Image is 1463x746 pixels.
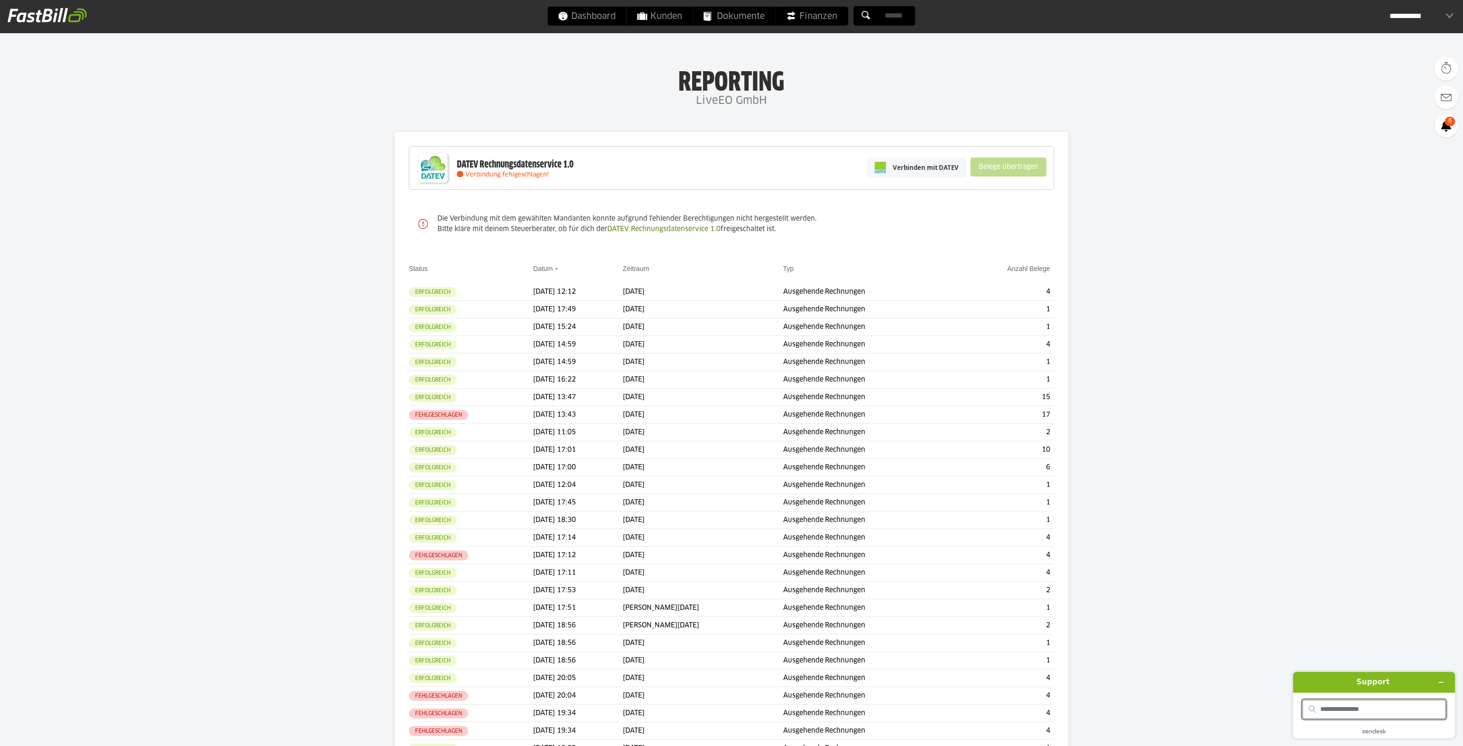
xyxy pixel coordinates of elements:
sl-badge: Erfolgreich [409,498,457,508]
td: Ausgehende Rechnungen [783,634,956,652]
td: [DATE] 12:12 [533,283,623,301]
td: [DATE] 20:04 [533,687,623,705]
td: Ausgehende Rechnungen [783,459,956,476]
div: DATEV Rechnungsdatenservice 1.0 [457,159,574,171]
a: Verbinden mit DATEV [867,158,967,177]
sl-badge: Fehlgeschlagen [409,726,468,736]
td: [DATE] 17:45 [533,494,623,512]
td: 1 [956,634,1054,652]
sl-badge: Fehlgeschlagen [409,410,468,420]
span: Dashboard [558,7,616,26]
img: sort_desc.gif [555,268,561,270]
td: 4 [956,705,1054,722]
td: [DATE] [623,441,783,459]
td: Ausgehende Rechnungen [783,687,956,705]
td: 1 [956,301,1054,318]
a: Status [409,265,428,272]
a: Anzahl Belege [1008,265,1050,272]
sl-badge: Erfolgreich [409,515,457,525]
td: [DATE] [623,371,783,389]
td: [DATE] 18:56 [533,634,623,652]
sl-badge: Erfolgreich [409,287,457,297]
td: 1 [956,354,1054,371]
td: [DATE] [623,564,783,582]
sl-badge: Erfolgreich [409,480,457,490]
td: [DATE] [623,318,783,336]
td: 4 [956,722,1054,740]
td: [DATE] 18:30 [533,512,623,529]
td: Ausgehende Rechnungen [783,599,956,617]
td: Ausgehende Rechnungen [783,318,956,336]
td: 10 [956,441,1054,459]
td: Ausgehende Rechnungen [783,512,956,529]
sl-badge: Fehlgeschlagen [409,550,468,560]
sl-badge: Erfolgreich [409,357,457,367]
td: [DATE] [623,283,783,301]
td: [DATE] 19:34 [533,722,623,740]
a: DATEV Rechnungsdatenservice 1.0 [607,226,721,233]
td: 2 [956,617,1054,634]
td: [DATE] 17:00 [533,459,623,476]
td: Ausgehende Rechnungen [783,547,956,564]
td: [DATE] [623,424,783,441]
td: [DATE] [623,494,783,512]
sl-badge: Erfolgreich [409,322,457,332]
td: [DATE] [623,582,783,599]
a: 6 [1435,114,1458,138]
td: [DATE] [623,652,783,670]
td: 1 [956,494,1054,512]
td: [DATE] [623,634,783,652]
td: Ausgehende Rechnungen [783,424,956,441]
td: 6 [956,459,1054,476]
a: Finanzen [776,7,848,26]
a: Datum [533,265,553,272]
td: [DATE] 17:14 [533,529,623,547]
td: Ausgehende Rechnungen [783,389,956,406]
td: [DATE] [623,705,783,722]
td: [DATE] [623,670,783,687]
td: [DATE] 20:05 [533,670,623,687]
td: [PERSON_NAME][DATE] [623,617,783,634]
td: 1 [956,318,1054,336]
td: [DATE] [623,512,783,529]
td: [DATE] 18:56 [533,617,623,634]
td: Ausgehende Rechnungen [783,354,956,371]
span: Finanzen [787,7,838,26]
td: [DATE] 13:43 [533,406,623,424]
td: 4 [956,547,1054,564]
span: Verbindung fehlgeschlagen! [465,172,549,178]
h1: Reporting [95,67,1368,92]
td: [DATE] 19:34 [533,705,623,722]
td: 1 [956,512,1054,529]
td: 1 [956,371,1054,389]
td: 4 [956,529,1054,547]
td: 4 [956,564,1054,582]
td: [DATE] [623,476,783,494]
td: Ausgehende Rechnungen [783,652,956,670]
td: 2 [956,424,1054,441]
td: Ausgehende Rechnungen [783,582,956,599]
td: [DATE] [623,529,783,547]
sl-badge: Erfolgreich [409,445,457,455]
td: 4 [956,687,1054,705]
a: Kunden [627,7,693,26]
sl-badge: Erfolgreich [409,392,457,402]
sl-badge: Fehlgeschlagen [409,691,468,701]
td: [DATE] [623,687,783,705]
td: [PERSON_NAME][DATE] [623,599,783,617]
td: [DATE] 14:59 [533,354,623,371]
a: Typ [783,265,794,272]
sl-badge: Erfolgreich [409,673,457,683]
sl-badge: Erfolgreich [409,621,457,631]
td: [DATE] 17:01 [533,441,623,459]
td: [DATE] 18:56 [533,652,623,670]
td: 1 [956,652,1054,670]
td: Ausgehende Rechnungen [783,301,956,318]
span: Verbinden mit DATEV [893,163,959,172]
img: DATEV-Datenservice Logo [414,149,452,187]
td: 15 [956,389,1054,406]
td: [DATE] [623,547,783,564]
sl-badge: Erfolgreich [409,375,457,385]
